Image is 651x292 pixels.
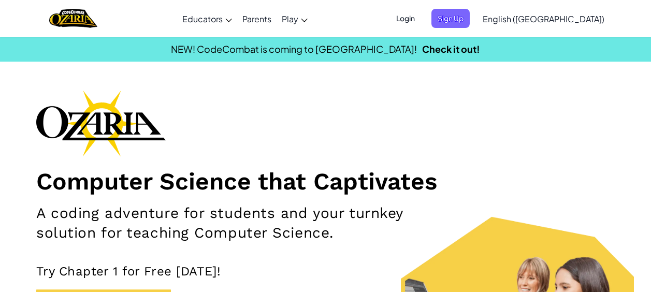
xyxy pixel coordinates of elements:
h2: A coding adventure for students and your turnkey solution for teaching Computer Science. [36,203,424,243]
img: Home [49,8,97,29]
span: Educators [182,13,223,24]
a: Check it out! [422,43,480,55]
a: Parents [237,5,277,33]
a: English ([GEOGRAPHIC_DATA]) [478,5,610,33]
img: Ozaria branding logo [36,90,166,156]
p: Try Chapter 1 for Free [DATE]! [36,264,615,279]
a: Play [277,5,313,33]
a: Educators [177,5,237,33]
button: Sign Up [431,9,470,28]
span: NEW! CodeCombat is coming to [GEOGRAPHIC_DATA]! [171,43,417,55]
button: Login [390,9,421,28]
span: Play [282,13,298,24]
a: Ozaria by CodeCombat logo [49,8,97,29]
span: English ([GEOGRAPHIC_DATA]) [483,13,604,24]
h1: Computer Science that Captivates [36,167,615,196]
